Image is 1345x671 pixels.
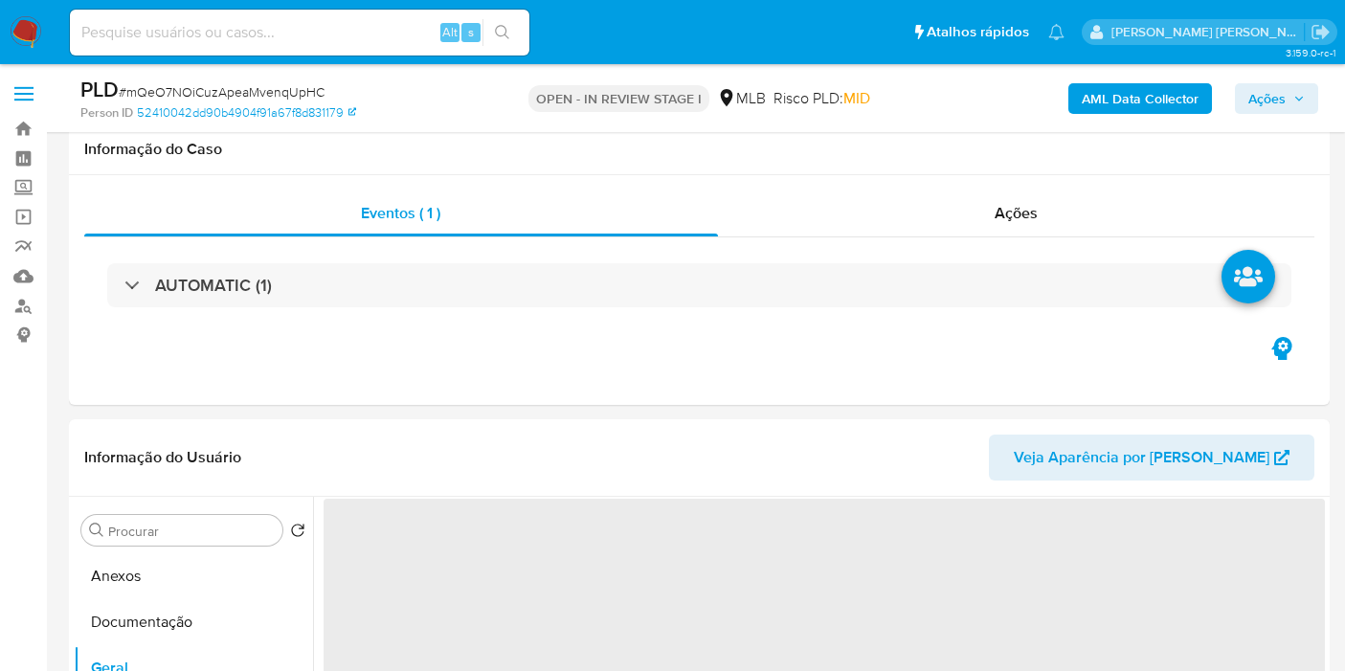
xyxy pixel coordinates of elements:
[137,104,356,122] a: 52410042dd90b4904f91a67f8d831179
[74,553,313,599] button: Anexos
[290,523,305,544] button: Retornar ao pedido padrão
[1235,83,1318,114] button: Ações
[361,202,440,224] span: Eventos ( 1 )
[843,87,870,109] span: MID
[995,202,1038,224] span: Ações
[155,275,272,296] h3: AUTOMATIC (1)
[528,85,709,112] p: OPEN - IN REVIEW STAGE I
[89,523,104,538] button: Procurar
[84,140,1314,159] h1: Informação do Caso
[717,88,766,109] div: MLB
[989,435,1314,481] button: Veja Aparência por [PERSON_NAME]
[927,22,1029,42] span: Atalhos rápidos
[84,448,241,467] h1: Informação do Usuário
[468,23,474,41] span: s
[107,263,1291,307] div: AUTOMATIC (1)
[119,82,325,101] span: # mQeO7NOiCuzApeaMvenqUpHC
[1048,24,1065,40] a: Notificações
[108,523,275,540] input: Procurar
[482,19,522,46] button: search-icon
[1248,83,1286,114] span: Ações
[74,599,313,645] button: Documentação
[773,88,870,109] span: Risco PLD:
[1111,23,1305,41] p: leticia.merlin@mercadolivre.com
[1311,22,1331,42] a: Sair
[1082,83,1199,114] b: AML Data Collector
[80,74,119,104] b: PLD
[1068,83,1212,114] button: AML Data Collector
[70,20,529,45] input: Pesquise usuários ou casos...
[80,104,133,122] b: Person ID
[442,23,458,41] span: Alt
[1014,435,1269,481] span: Veja Aparência por [PERSON_NAME]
